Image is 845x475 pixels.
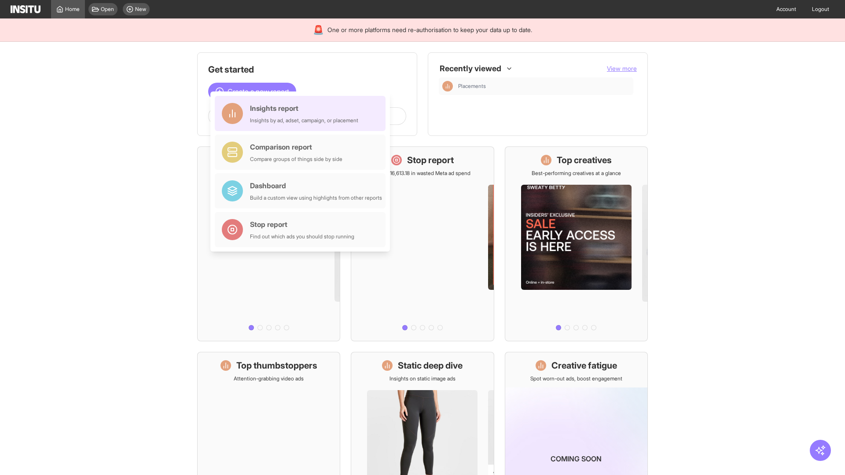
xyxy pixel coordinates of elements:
p: Best-performing creatives at a glance [532,170,621,177]
button: Create a new report [208,83,296,100]
h1: Get started [208,63,406,76]
span: Placements [458,83,486,90]
img: Logo [11,5,40,13]
div: Insights [442,81,453,91]
span: Placements [458,83,630,90]
div: Insights by ad, adset, campaign, or placement [250,117,358,124]
a: Top creativesBest-performing creatives at a glance [505,146,648,341]
div: 🚨 [313,24,324,36]
a: What's live nowSee all active ads instantly [197,146,340,341]
div: Compare groups of things side by side [250,156,342,163]
div: Build a custom view using highlights from other reports [250,194,382,201]
button: View more [607,64,637,73]
div: Comparison report [250,142,342,152]
h1: Top creatives [557,154,612,166]
a: Stop reportSave £16,613.18 in wasted Meta ad spend [351,146,494,341]
h1: Top thumbstoppers [236,359,317,372]
div: Dashboard [250,180,382,191]
div: Find out which ads you should stop running [250,233,354,240]
p: Save £16,613.18 in wasted Meta ad spend [374,170,470,177]
div: Insights report [250,103,358,113]
p: Insights on static image ads [389,375,456,382]
span: One or more platforms need re-authorisation to keep your data up to date. [327,26,532,34]
span: Create a new report [228,86,289,97]
div: Stop report [250,219,354,230]
span: New [135,6,146,13]
span: View more [607,65,637,72]
h1: Static deep dive [398,359,463,372]
span: Open [101,6,114,13]
span: Home [65,6,80,13]
p: Attention-grabbing video ads [234,375,304,382]
h1: Stop report [407,154,454,166]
